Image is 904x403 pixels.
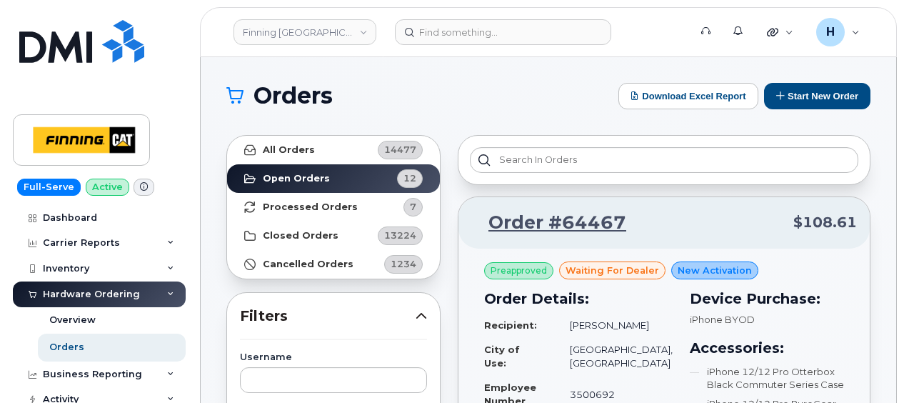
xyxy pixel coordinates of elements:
[240,306,416,327] span: Filters
[690,337,844,359] h3: Accessories:
[263,144,315,156] strong: All Orders
[253,85,333,106] span: Orders
[263,201,358,213] strong: Processed Orders
[227,164,440,193] a: Open Orders12
[764,83,870,109] button: Start New Order
[690,365,844,392] li: iPhone 12/12 Pro Otterbox Black Commuter Series Case
[227,193,440,222] a: Processed Orders7
[484,288,673,309] h3: Order Details:
[263,230,338,242] strong: Closed Orders
[690,288,844,309] h3: Device Purchase:
[384,143,416,156] span: 14477
[470,147,858,173] input: Search in orders
[263,173,330,184] strong: Open Orders
[227,136,440,164] a: All Orders14477
[384,229,416,242] span: 13224
[227,222,440,250] a: Closed Orders13224
[484,319,537,331] strong: Recipient:
[793,212,857,233] span: $108.61
[227,250,440,279] a: Cancelled Orders1234
[678,264,752,277] span: New Activation
[240,353,427,362] label: Username
[391,257,416,271] span: 1234
[484,344,520,369] strong: City of Use:
[471,210,626,236] a: Order #64467
[491,264,547,277] span: Preapproved
[557,337,673,375] td: [GEOGRAPHIC_DATA], [GEOGRAPHIC_DATA]
[618,83,758,109] button: Download Excel Report
[690,314,755,325] span: iPhone BYOD
[403,171,416,185] span: 12
[566,264,659,277] span: waiting for dealer
[410,200,416,214] span: 7
[263,259,353,270] strong: Cancelled Orders
[557,313,673,338] td: [PERSON_NAME]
